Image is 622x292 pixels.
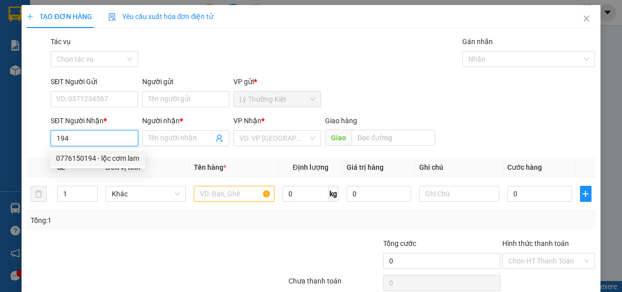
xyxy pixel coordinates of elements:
span: Giao hàng [325,117,357,125]
div: 0776150194 - lộc cơm lam [50,150,145,166]
img: icon [108,13,116,21]
span: Yêu cầu xuất hóa đơn điện tử [108,13,214,21]
span: Giao [325,130,352,146]
span: Giá trị hàng [347,163,384,171]
span: Tên hàng [194,163,226,171]
span: plus [580,190,591,198]
input: 0 [347,186,411,202]
span: plus [27,13,34,20]
th: Ghi chú [415,158,504,177]
button: plus [580,186,591,202]
button: delete [31,186,47,202]
div: SĐT Người Nhận [51,115,138,126]
div: Người gửi [142,76,230,87]
span: Tổng cước [383,239,416,247]
span: Cước hàng [507,163,542,171]
label: Hình thức thanh toán [502,239,569,247]
span: Lý Thường Kiệt [239,92,315,107]
input: VD: Bàn, Ghế [194,186,274,202]
div: 0776150194 - lộc cơm lam [56,153,139,164]
span: Định lượng [292,163,328,171]
label: Tác vụ [51,38,71,46]
span: kg [329,186,339,202]
span: VP Nhận [233,117,261,125]
span: user-add [215,134,223,142]
span: close [582,15,590,23]
label: Gán nhãn [462,38,493,46]
span: TẠO ĐƠN HÀNG [27,13,92,21]
div: Tổng: 1 [31,215,241,226]
div: VP gửi [233,76,321,87]
div: SĐT Người Gửi [51,76,138,87]
span: Khác [112,186,180,201]
button: Close [572,5,600,33]
div: Người nhận [142,115,230,126]
input: Ghi Chú [419,186,500,202]
input: Dọc đường [352,130,435,146]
